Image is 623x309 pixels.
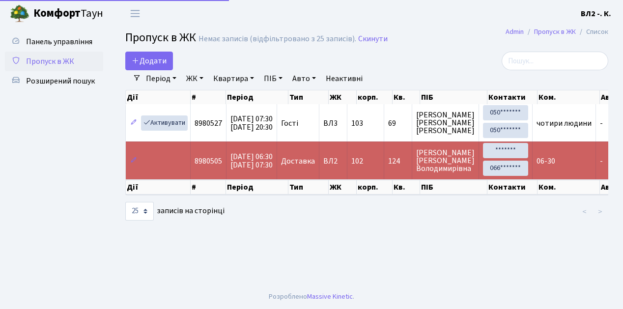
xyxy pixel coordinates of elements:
[329,90,357,104] th: ЖК
[26,56,74,67] span: Пропуск в ЖК
[125,29,196,46] span: Пропуск в ЖК
[33,5,81,21] b: Комфорт
[288,90,329,104] th: Тип
[351,156,363,167] span: 102
[600,118,603,129] span: -
[125,52,173,70] a: Додати
[581,8,611,19] b: ВЛ2 -. К.
[502,52,608,70] input: Пошук...
[123,5,147,22] button: Переключити навігацію
[322,70,367,87] a: Неактивні
[191,180,226,195] th: #
[323,119,343,127] span: ВЛ3
[195,118,222,129] span: 8980527
[33,5,103,22] span: Таун
[537,156,555,167] span: 06-30
[195,156,222,167] span: 8980505
[126,90,191,104] th: Дії
[26,76,95,86] span: Розширений пошук
[10,4,29,24] img: logo.png
[226,90,288,104] th: Період
[281,157,315,165] span: Доставка
[191,90,226,104] th: #
[288,180,329,195] th: Тип
[288,70,320,87] a: Авто
[141,115,188,131] a: Активувати
[357,90,393,104] th: корп.
[269,291,354,302] div: Розроблено .
[393,90,420,104] th: Кв.
[323,157,343,165] span: ВЛ2
[600,156,603,167] span: -
[198,34,356,44] div: Немає записів (відфільтровано з 25 записів).
[388,119,408,127] span: 69
[416,111,475,135] span: [PERSON_NAME] [PERSON_NAME] [PERSON_NAME]
[506,27,524,37] a: Admin
[132,56,167,66] span: Додати
[230,151,273,170] span: [DATE] 06:30 [DATE] 07:30
[487,180,538,195] th: Контакти
[142,70,180,87] a: Період
[537,118,592,129] span: чотири людини
[538,90,600,104] th: Ком.
[357,180,393,195] th: корп.
[125,202,154,221] select: записів на сторінці
[26,36,92,47] span: Панель управління
[230,113,273,133] span: [DATE] 07:30 [DATE] 20:30
[5,71,103,91] a: Розширений пошук
[226,180,288,195] th: Період
[351,118,363,129] span: 103
[307,291,353,302] a: Massive Kinetic
[281,119,298,127] span: Гості
[491,22,623,42] nav: breadcrumb
[125,202,225,221] label: записів на сторінці
[5,32,103,52] a: Панель управління
[358,34,388,44] a: Скинути
[538,180,600,195] th: Ком.
[5,52,103,71] a: Пропуск в ЖК
[420,90,487,104] th: ПІБ
[534,27,576,37] a: Пропуск в ЖК
[416,149,475,172] span: [PERSON_NAME] [PERSON_NAME] Володимирівна
[388,157,408,165] span: 124
[393,180,420,195] th: Кв.
[126,180,191,195] th: Дії
[420,180,487,195] th: ПІБ
[182,70,207,87] a: ЖК
[329,180,357,195] th: ЖК
[581,8,611,20] a: ВЛ2 -. К.
[260,70,286,87] a: ПІБ
[487,90,538,104] th: Контакти
[209,70,258,87] a: Квартира
[576,27,608,37] li: Список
